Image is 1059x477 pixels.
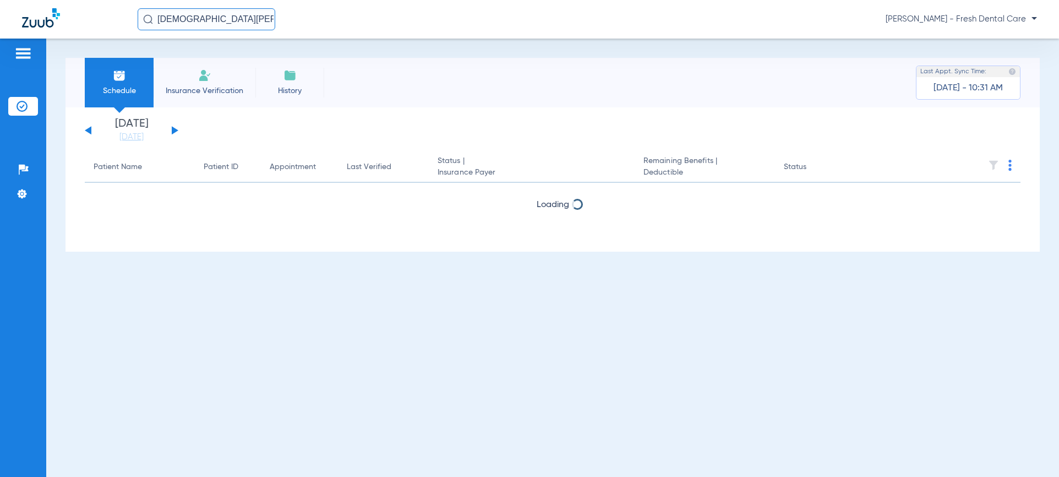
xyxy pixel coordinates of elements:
div: Patient ID [204,161,252,173]
span: Loading [537,200,569,209]
img: filter.svg [988,160,999,171]
span: Insurance Payer [438,167,626,178]
img: hamburger-icon [14,47,32,60]
span: Schedule [93,85,145,96]
span: [DATE] - 10:31 AM [934,83,1003,94]
div: Last Verified [347,161,391,173]
span: [PERSON_NAME] - Fresh Dental Care [886,14,1037,25]
img: group-dot-blue.svg [1008,160,1012,171]
th: Status | [429,152,635,183]
span: Insurance Verification [162,85,247,96]
div: Patient ID [204,161,238,173]
img: History [283,69,297,82]
span: History [264,85,316,96]
div: Patient Name [94,161,142,173]
input: Search for patients [138,8,275,30]
div: Appointment [270,161,329,173]
span: Last Appt. Sync Time: [920,66,986,77]
li: [DATE] [99,118,165,143]
div: Patient Name [94,161,186,173]
img: Zuub Logo [22,8,60,28]
th: Status [775,152,849,183]
div: Last Verified [347,161,420,173]
th: Remaining Benefits | [635,152,775,183]
span: Deductible [643,167,766,178]
img: last sync help info [1008,68,1016,75]
a: [DATE] [99,132,165,143]
iframe: Chat Widget [1004,424,1059,477]
img: Manual Insurance Verification [198,69,211,82]
img: Schedule [113,69,126,82]
div: Appointment [270,161,316,173]
img: Search Icon [143,14,153,24]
